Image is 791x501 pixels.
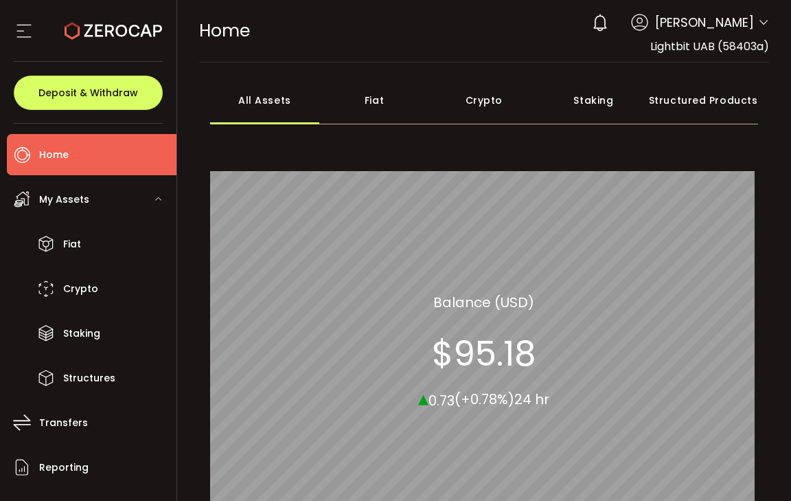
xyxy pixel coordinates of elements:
[319,76,429,124] div: Fiat
[418,383,428,412] span: ▴
[63,279,98,299] span: Crypto
[433,291,534,312] section: Balance (USD)
[39,413,88,433] span: Transfers
[63,234,81,254] span: Fiat
[655,13,754,32] span: [PERSON_NAME]
[39,458,89,478] span: Reporting
[63,368,115,388] span: Structures
[63,324,100,344] span: Staking
[432,333,536,374] section: $95.18
[631,353,791,501] iframe: Chat Widget
[210,76,320,124] div: All Assets
[429,76,539,124] div: Crypto
[39,145,69,165] span: Home
[455,390,514,409] span: (+0.78%)
[14,76,163,110] button: Deposit & Withdraw
[539,76,649,124] div: Staking
[38,88,138,98] span: Deposit & Withdraw
[650,38,769,54] span: Lightbit UAB (58403a)
[428,390,455,410] span: 0.73
[199,19,250,43] span: Home
[514,390,549,409] span: 24 hr
[39,190,89,210] span: My Assets
[648,76,758,124] div: Structured Products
